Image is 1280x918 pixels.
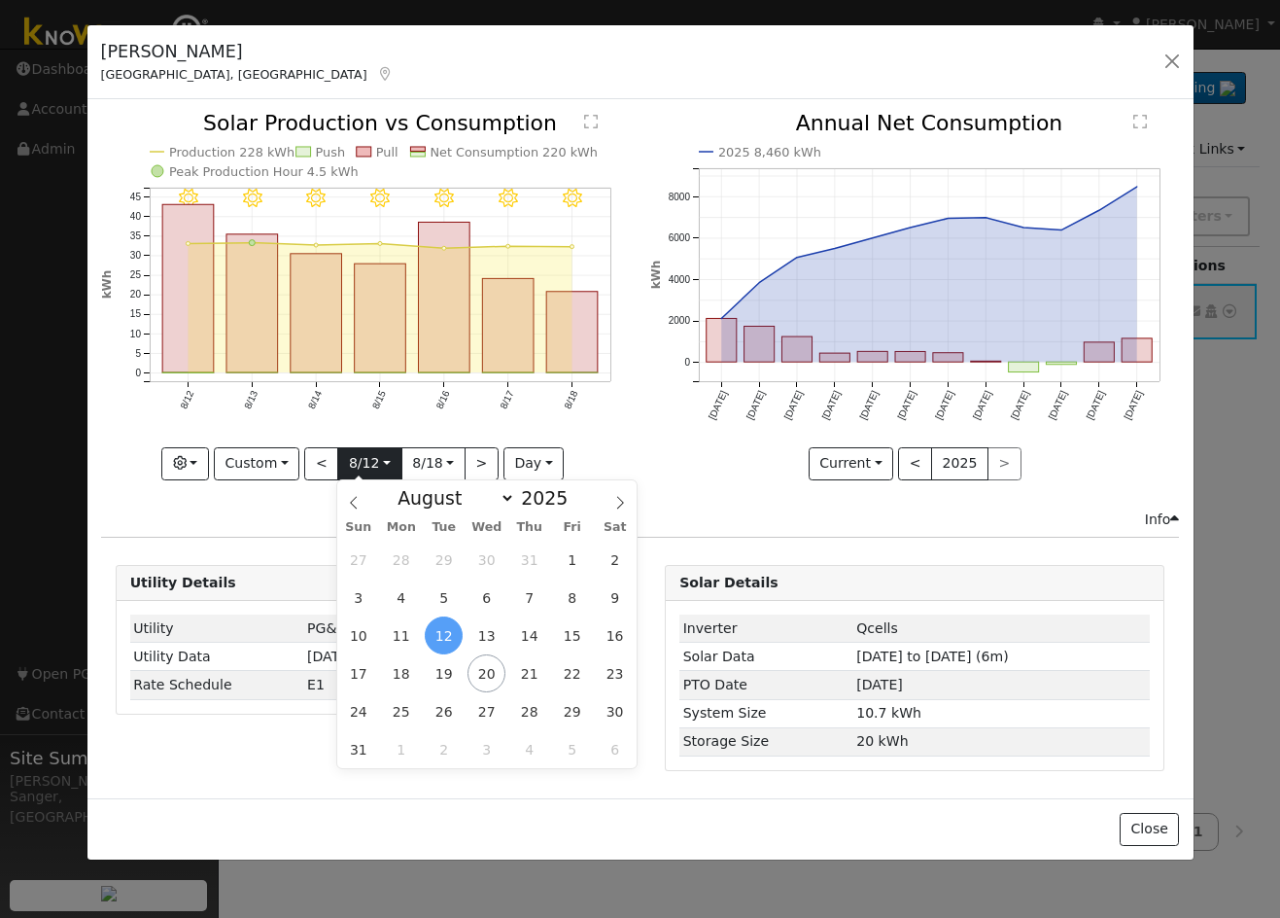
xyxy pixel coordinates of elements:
[226,234,278,372] rect: onclick=""
[669,316,691,327] text: 2000
[857,352,887,363] rect: onclick=""
[594,521,637,534] span: Sat
[339,617,377,654] span: August 10, 2025
[831,245,839,253] circle: onclick=""
[819,354,849,363] rect: onclick=""
[510,579,548,617] span: August 7, 2025
[467,692,505,730] span: August 27, 2025
[307,649,480,664] span: [DATE] to [DATE] (4y 3m)
[1057,227,1065,234] circle: onclick=""
[717,315,725,323] circle: onclick=""
[178,189,197,208] i: 8/12 - Clear
[1009,389,1031,421] text: [DATE]
[339,654,377,692] span: August 17, 2025
[553,730,591,768] span: September 5, 2025
[510,617,548,654] span: August 14, 2025
[856,620,898,636] span: ID: 1123, authorized: 03/20/25
[129,270,141,281] text: 25
[101,39,395,64] h5: [PERSON_NAME]
[898,447,932,480] button: <
[1095,207,1103,215] circle: onclick=""
[596,579,634,617] span: August 9, 2025
[130,575,236,590] strong: Utility Details
[130,615,304,643] td: Utility
[370,189,390,208] i: 8/15 - Clear
[570,245,573,249] circle: onclick=""
[291,254,342,372] rect: onclick=""
[983,214,990,222] circle: onclick=""
[129,309,141,320] text: 15
[135,348,141,359] text: 5
[793,254,801,262] circle: onclick=""
[679,699,853,727] td: System Size
[596,730,634,768] span: September 6, 2025
[382,617,420,654] span: August 11, 2025
[755,279,763,287] circle: onclick=""
[382,692,420,730] span: August 25, 2025
[744,389,767,421] text: [DATE]
[1085,342,1115,362] rect: onclick=""
[499,189,518,208] i: 8/17 - Clear
[510,541,548,579] span: July 31, 2025
[546,292,598,372] rect: onclick=""
[669,192,691,202] text: 8000
[856,733,908,749] span: 20 kWh
[1120,813,1179,846] button: Close
[242,189,261,208] i: 8/13 - Clear
[553,692,591,730] span: August 29, 2025
[596,692,634,730] span: August 30, 2025
[162,205,214,373] rect: onclick=""
[337,521,380,534] span: Sun
[135,368,141,378] text: 0
[304,447,338,480] button: <
[425,730,463,768] span: September 2, 2025
[307,620,345,636] span: ID: 12402626, authorized: 06/23/23
[669,274,691,285] text: 4000
[856,649,1008,664] span: [DATE] to [DATE] (6m)
[718,145,821,159] text: 2025 8,460 kWh
[503,447,564,480] button: day
[510,730,548,768] span: September 4, 2025
[130,643,304,671] td: Utility Data
[382,579,420,617] span: August 4, 2025
[907,224,915,231] circle: onclick=""
[178,389,195,411] text: 8/12
[378,242,382,246] circle: onclick=""
[895,389,917,421] text: [DATE]
[423,521,466,534] span: Tue
[679,575,778,590] strong: Solar Details
[129,192,141,202] text: 45
[467,617,505,654] span: August 13, 2025
[101,67,367,82] span: [GEOGRAPHIC_DATA], [GEOGRAPHIC_DATA]
[1009,363,1039,372] rect: onclick=""
[425,541,463,579] span: July 29, 2025
[203,111,557,135] text: Solar Production vs Consumption
[307,677,325,692] span: B
[314,243,318,247] circle: onclick=""
[129,290,141,300] text: 20
[382,730,420,768] span: September 1, 2025
[467,730,505,768] span: September 3, 2025
[315,145,345,159] text: Push
[425,654,463,692] span: August 19, 2025
[553,654,591,692] span: August 22, 2025
[553,541,591,579] span: August 1, 2025
[669,233,691,244] text: 6000
[339,730,377,768] span: August 31, 2025
[466,521,508,534] span: Wed
[933,353,963,362] rect: onclick=""
[418,223,469,373] rect: onclick=""
[679,615,853,643] td: Inverter
[129,329,141,339] text: 10
[388,486,515,510] select: Month
[467,541,505,579] span: July 30, 2025
[130,671,304,699] td: Rate Schedule
[1133,114,1147,129] text: 
[809,447,894,480] button: Current
[563,189,582,208] i: 8/18 - Clear
[584,114,598,129] text: 
[382,654,420,692] span: August 18, 2025
[679,643,853,671] td: Solar Data
[380,521,423,534] span: Mon
[782,337,813,363] rect: onclick=""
